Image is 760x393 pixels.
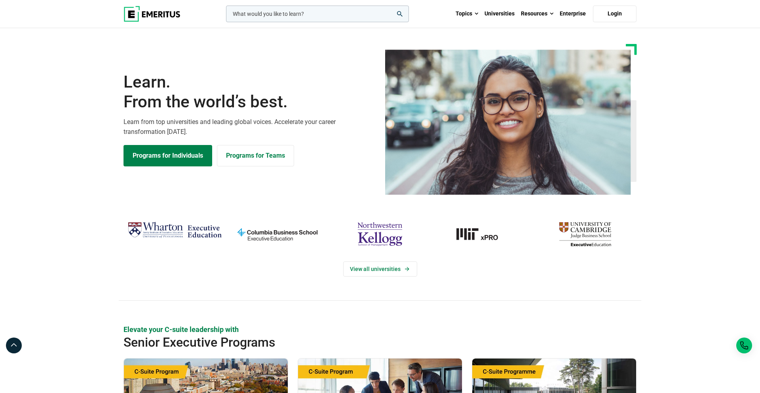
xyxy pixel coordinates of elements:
[123,334,585,350] h2: Senior Executive Programs
[593,6,636,22] a: Login
[538,219,633,250] img: cambridge-judge-business-school
[230,219,325,250] img: columbia-business-school
[385,50,631,195] img: Learn from the world's best
[217,145,294,166] a: Explore for Business
[435,219,530,250] img: MIT xPRO
[123,72,375,112] h1: Learn.
[123,324,636,334] p: Elevate your C-suite leadership with
[332,219,427,250] img: northwestern-kellogg
[123,145,212,166] a: Explore Programs
[123,117,375,137] p: Learn from top universities and leading global voices. Accelerate your career transformation [DATE].
[127,219,222,242] img: Wharton Executive Education
[123,92,375,112] span: From the world’s best.
[435,219,530,250] a: MIT-xPRO
[343,261,417,277] a: View Universities
[226,6,409,22] input: woocommerce-product-search-field-0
